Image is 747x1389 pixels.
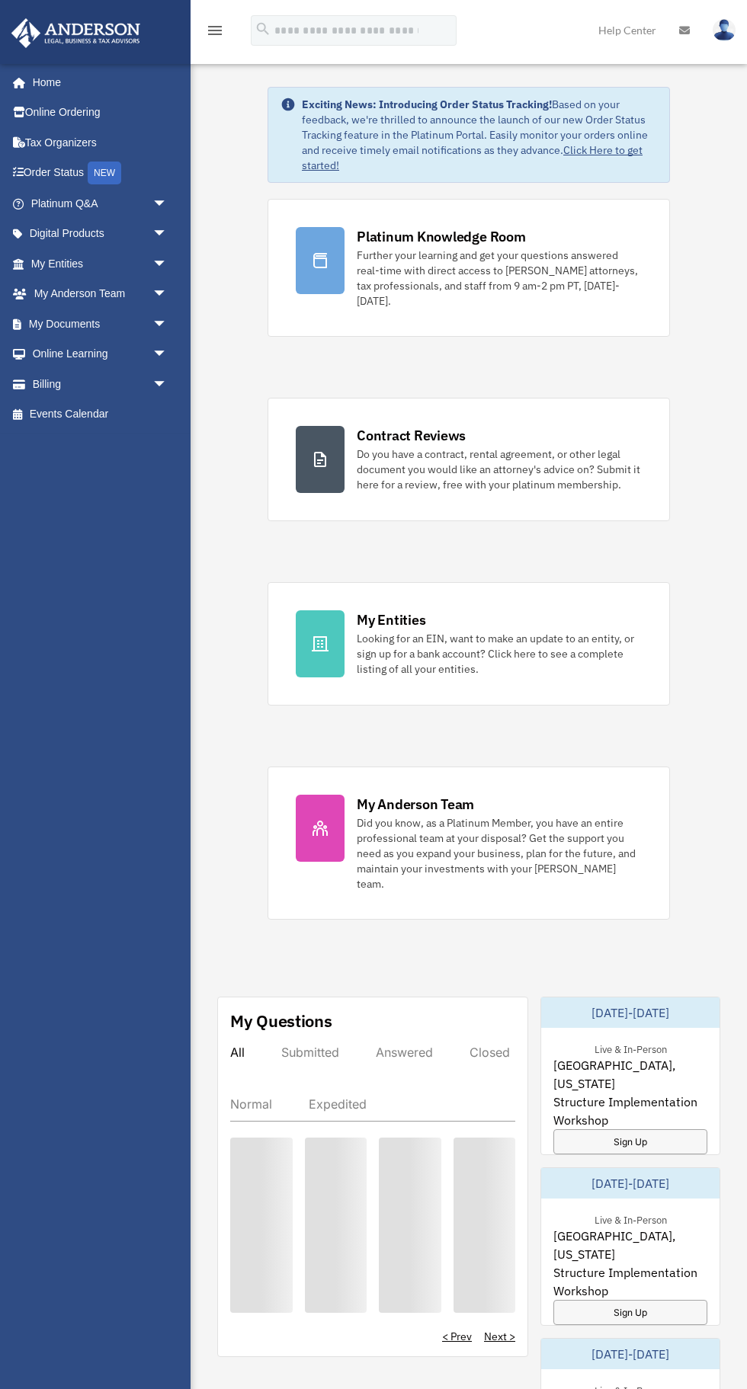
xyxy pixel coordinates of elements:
img: Anderson Advisors Platinum Portal [7,18,145,48]
div: Live & In-Person [582,1040,679,1056]
div: Contract Reviews [357,426,466,445]
a: Tax Organizers [11,127,191,158]
a: Billingarrow_drop_down [11,369,191,399]
div: Do you have a contract, rental agreement, or other legal document you would like an attorney's ad... [357,446,642,492]
div: Answered [376,1045,433,1060]
div: My Anderson Team [357,795,474,814]
a: My Entities Looking for an EIN, want to make an update to an entity, or sign up for a bank accoun... [268,582,670,706]
div: Live & In-Person [582,1211,679,1227]
div: Closed [470,1045,510,1060]
div: My Entities [357,610,425,629]
a: Click Here to get started! [302,143,643,172]
div: Further your learning and get your questions answered real-time with direct access to [PERSON_NAM... [357,248,642,309]
span: arrow_drop_down [152,309,183,340]
a: Digital Productsarrow_drop_down [11,219,191,249]
div: All [230,1045,245,1060]
div: NEW [88,162,121,184]
div: [DATE]-[DATE] [541,1168,720,1199]
a: My Anderson Teamarrow_drop_down [11,279,191,309]
div: Submitted [281,1045,339,1060]
strong: Exciting News: Introducing Order Status Tracking! [302,98,552,111]
span: Structure Implementation Workshop [553,1263,707,1300]
a: Sign Up [553,1300,707,1325]
i: search [255,21,271,37]
a: Platinum Q&Aarrow_drop_down [11,188,191,219]
a: Contract Reviews Do you have a contract, rental agreement, or other legal document you would like... [268,398,670,521]
a: Online Learningarrow_drop_down [11,339,191,370]
i: menu [206,21,224,40]
img: User Pic [713,19,736,41]
a: Order StatusNEW [11,158,191,189]
div: My Questions [230,1010,332,1032]
span: [GEOGRAPHIC_DATA], [US_STATE] [553,1056,707,1093]
span: arrow_drop_down [152,248,183,280]
span: arrow_drop_down [152,279,183,310]
span: arrow_drop_down [152,369,183,400]
div: Platinum Knowledge Room [357,227,526,246]
span: arrow_drop_down [152,219,183,250]
a: My Anderson Team Did you know, as a Platinum Member, you have an entire professional team at your... [268,767,670,920]
div: Based on your feedback, we're thrilled to announce the launch of our new Order Status Tracking fe... [302,97,657,173]
a: Next > [484,1329,515,1344]
a: < Prev [442,1329,472,1344]
div: Normal [230,1096,272,1112]
a: Home [11,67,183,98]
span: arrow_drop_down [152,188,183,219]
div: Looking for an EIN, want to make an update to an entity, or sign up for a bank account? Click her... [357,631,642,677]
div: [DATE]-[DATE] [541,1339,720,1369]
a: Sign Up [553,1129,707,1154]
span: Structure Implementation Workshop [553,1093,707,1129]
a: Platinum Knowledge Room Further your learning and get your questions answered real-time with dire... [268,199,670,337]
div: Did you know, as a Platinum Member, you have an entire professional team at your disposal? Get th... [357,815,642,891]
div: [DATE]-[DATE] [541,997,720,1028]
a: menu [206,27,224,40]
a: Online Ordering [11,98,191,128]
div: Expedited [309,1096,367,1112]
a: My Documentsarrow_drop_down [11,309,191,339]
span: [GEOGRAPHIC_DATA], [US_STATE] [553,1227,707,1263]
a: Events Calendar [11,399,191,430]
a: My Entitiesarrow_drop_down [11,248,191,279]
span: arrow_drop_down [152,339,183,370]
